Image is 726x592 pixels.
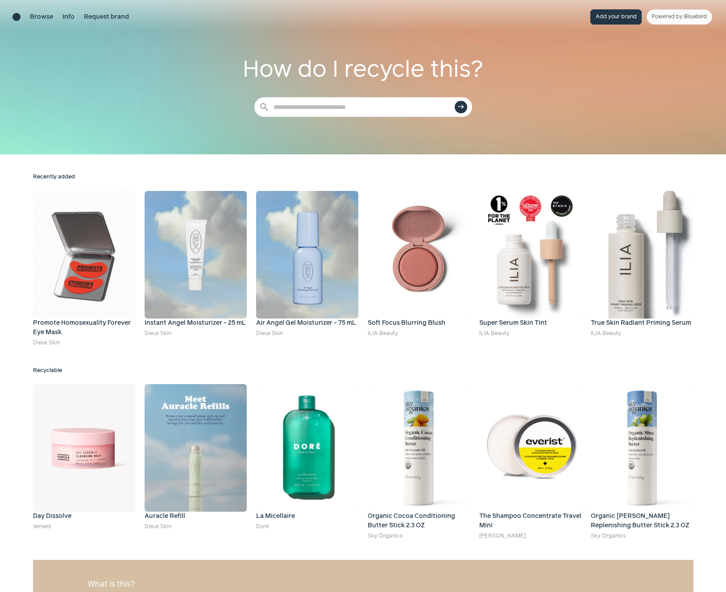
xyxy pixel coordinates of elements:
[368,191,470,319] img: Soft Focus Blurring Blush
[62,12,75,22] a: Info
[33,367,693,375] h2: Recyclable
[647,9,712,25] a: Powered by Bluebird
[145,524,171,530] a: Dieux Skin
[479,331,510,336] a: ILIA Beauty
[33,173,693,181] h2: Recently added
[33,384,135,521] a: Day Dissolve Day Dissolve
[256,191,358,328] a: Air Angel Gel Moisturizer - 75 mL Air Angel Gel Moisturizer - 75 mL
[479,191,581,328] a: Super Serum Skin Tint Super Serum Skin Tint
[457,103,465,111] span: east
[368,384,470,512] img: Organic Cocoa Conditioning Butter Stick 2.3 OZ
[145,512,247,521] h4: Auracle Refill
[33,524,51,530] a: Versed
[591,533,626,539] a: Sky Organics
[591,384,693,512] img: Organic Shea Replenishing Butter Stick 2.3 OZ
[30,12,53,22] a: Browse
[33,191,135,337] a: Promote Homosexuality Forever Eye Mask Promote Homosexuality Forever Eye Mask
[256,524,269,530] a: Doré
[33,340,60,346] a: Dieux Skin
[256,191,358,319] img: Air Angel Gel Moisturizer - 75 mL
[684,14,707,20] span: Bluebird
[242,53,485,88] h1: How do I recycle this?
[145,331,171,336] a: Dieux Skin
[368,331,398,336] a: ILIA Beauty
[591,191,693,319] img: True Skin Radiant Priming Serum
[591,191,693,328] a: True Skin Radiant Priming Serum True Skin Radiant Priming Serum
[33,191,135,319] img: Promote Homosexuality Forever Eye Mask
[256,512,358,521] h4: La Micellaire
[368,319,470,328] h4: Soft Focus Blurring Blush
[479,384,581,530] a: The Shampoo Concentrate Travel Mini The Shampoo Concentrate Travel Mini
[256,319,358,328] h4: Air Angel Gel Moisturizer - 75 mL
[368,533,402,539] a: Sky Organics
[145,191,247,328] a: Instant Angel Moisturizer - 25 mL Instant Angel Moisturizer - 25 mL
[33,319,135,337] h4: Promote Homosexuality Forever Eye Mask
[256,331,283,336] a: Dieux Skin
[479,319,581,328] h4: Super Serum Skin Tint
[479,533,526,539] a: [PERSON_NAME]
[479,512,581,530] h4: The Shampoo Concentrate Travel Mini
[368,512,470,530] h4: Organic Cocoa Conditioning Butter Stick 2.3 OZ
[259,102,270,112] span: search
[590,9,642,25] button: Add your brand
[479,191,581,319] img: Super Serum Skin Tint
[12,13,21,21] a: Brand directory home
[84,12,129,22] a: Request brand
[145,191,247,319] img: Instant Angel Moisturizer - 25 mL
[455,101,467,113] button: east
[591,331,621,336] a: ILIA Beauty
[145,384,247,521] a: Auracle Refill Auracle Refill
[368,191,470,328] a: Soft Focus Blurring Blush Soft Focus Blurring Blush
[145,319,247,328] h4: Instant Angel Moisturizer - 25 mL
[87,579,639,590] h3: What is this?
[591,384,693,530] a: Organic Shea Replenishing Butter Stick 2.3 OZ Organic [PERSON_NAME] Replenishing Butter Stick 2.3 OZ
[33,384,135,512] img: Day Dissolve
[33,512,135,521] h4: Day Dissolve
[256,384,358,512] img: La Micellaire
[479,384,581,512] img: The Shampoo Concentrate Travel Mini
[368,384,470,530] a: Organic Cocoa Conditioning Butter Stick 2.3 OZ Organic Cocoa Conditioning Butter Stick 2.3 OZ
[256,384,358,521] a: La Micellaire La Micellaire
[145,384,247,512] img: Auracle Refill
[591,319,693,328] h4: True Skin Radiant Priming Serum
[591,512,693,530] h4: Organic Shea Replenishing Butter Stick 2.3 OZ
